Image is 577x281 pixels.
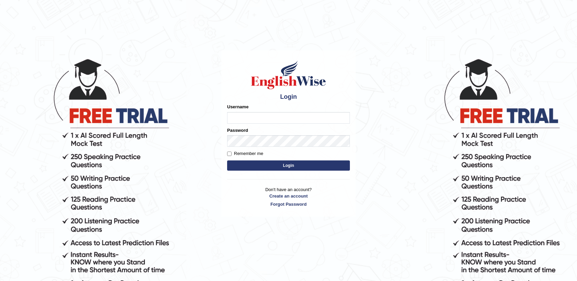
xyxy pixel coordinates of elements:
[227,186,350,207] p: Don't have an account?
[227,104,249,110] label: Username
[227,150,263,157] label: Remember me
[227,160,350,171] button: Login
[250,60,327,90] img: Logo of English Wise sign in for intelligent practice with AI
[227,201,350,207] a: Forgot Password
[227,127,248,134] label: Password
[227,152,232,156] input: Remember me
[227,193,350,199] a: Create an account
[227,94,350,100] h4: Login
